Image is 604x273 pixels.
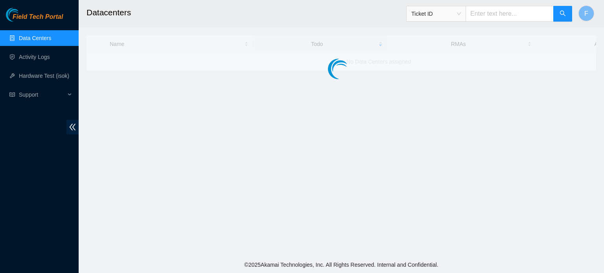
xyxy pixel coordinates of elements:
[79,257,604,273] footer: © 2025 Akamai Technologies, Inc. All Rights Reserved. Internal and Confidential.
[9,92,15,97] span: read
[578,5,594,21] button: F
[6,14,63,24] a: Akamai TechnologiesField Tech Portal
[584,9,588,18] span: F
[466,6,554,22] input: Enter text here...
[19,87,65,103] span: Support
[553,6,572,22] button: search
[19,73,69,79] a: Hardware Test (isok)
[560,10,566,18] span: search
[13,13,63,21] span: Field Tech Portal
[19,35,51,41] a: Data Centers
[6,8,40,22] img: Akamai Technologies
[66,120,79,134] span: double-left
[19,54,50,60] a: Activity Logs
[411,8,461,20] span: Ticket ID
